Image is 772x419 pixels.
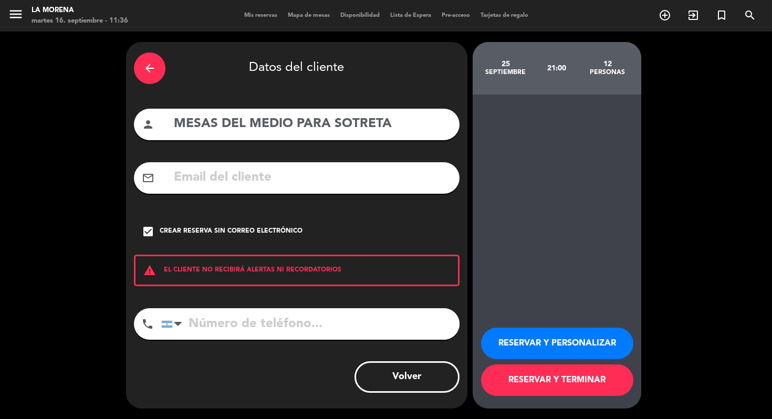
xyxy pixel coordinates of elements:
div: EL CLIENTE NO RECIBIRÁ ALERTAS NI RECORDATORIOS [134,255,460,286]
div: La Morena [32,5,128,16]
span: Tarjetas de regalo [475,13,534,18]
i: phone [141,318,154,330]
div: 25 [481,60,531,68]
div: Crear reserva sin correo electrónico [160,226,302,237]
input: Número de teléfono... [161,308,460,340]
i: warning [135,264,164,277]
i: menu [8,6,24,22]
i: mail_outline [142,172,154,184]
div: 21:00 [531,50,582,87]
div: personas [582,68,633,77]
div: Datos del cliente [134,50,460,87]
i: add_circle_outline [659,9,671,22]
span: Mapa de mesas [283,13,335,18]
input: Email del cliente [173,167,452,188]
i: exit_to_app [687,9,700,22]
button: RESERVAR Y PERSONALIZAR [481,328,633,359]
button: RESERVAR Y TERMINAR [481,364,633,396]
span: Lista de Espera [385,13,436,18]
input: Nombre del cliente [173,113,452,135]
i: check_box [142,225,154,238]
i: search [744,9,756,22]
div: septiembre [481,68,531,77]
span: Disponibilidad [335,13,385,18]
i: arrow_back [143,62,156,75]
span: Pre-acceso [436,13,475,18]
i: person [142,118,154,131]
div: 12 [582,60,633,68]
div: martes 16. septiembre - 11:36 [32,16,128,26]
span: Mis reservas [239,13,283,18]
button: Volver [354,361,460,393]
button: menu [8,6,24,26]
div: Argentina: +54 [162,309,186,339]
i: turned_in_not [715,9,728,22]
